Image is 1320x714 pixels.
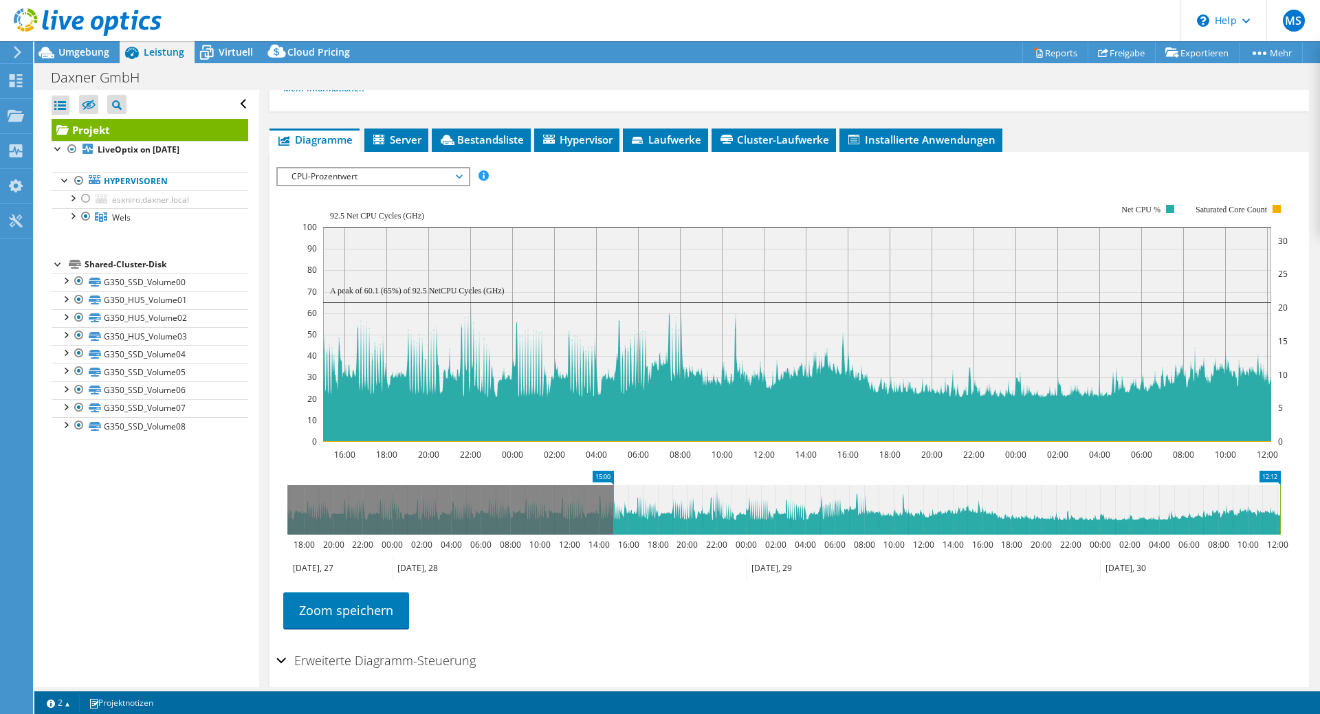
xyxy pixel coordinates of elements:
[307,307,317,319] text: 60
[52,291,248,309] a: G350_HUS_Volume01
[45,70,161,85] h1: Daxner GmbH
[1237,539,1259,550] text: 10:00
[921,449,943,460] text: 20:00
[441,539,462,550] text: 04:00
[712,449,733,460] text: 10:00
[58,45,109,58] span: Umgebung
[1089,449,1110,460] text: 04:00
[52,399,248,417] a: G350_SSD_Volume07
[52,273,248,291] a: G350_SSD_Volume00
[352,539,373,550] text: 22:00
[1022,42,1088,63] a: Reports
[144,45,184,58] span: Leistung
[307,393,317,405] text: 20
[1119,539,1141,550] text: 02:00
[285,168,461,185] span: CPU-Prozentwert
[334,449,355,460] text: 16:00
[963,449,984,460] text: 22:00
[276,133,353,146] span: Diagramme
[1267,539,1288,550] text: 12:00
[307,264,317,276] text: 80
[1090,539,1111,550] text: 00:00
[411,539,432,550] text: 02:00
[52,172,248,190] a: Hypervisoren
[795,539,816,550] text: 04:00
[1278,335,1288,347] text: 15
[879,449,901,460] text: 18:00
[1155,42,1240,63] a: Exportieren
[753,449,775,460] text: 12:00
[618,539,639,550] text: 16:00
[854,539,875,550] text: 08:00
[1149,539,1170,550] text: 04:00
[52,327,248,345] a: G350_HUS_Volume03
[52,381,248,399] a: G350_SSD_Volume06
[52,309,248,327] a: G350_HUS_Volume02
[323,539,344,550] text: 20:00
[529,539,551,550] text: 10:00
[943,539,964,550] text: 14:00
[52,141,248,159] a: LiveOptix on [DATE]
[1178,539,1200,550] text: 06:00
[418,449,439,460] text: 20:00
[837,449,859,460] text: 16:00
[883,539,905,550] text: 10:00
[765,539,786,550] text: 02:00
[846,133,995,146] span: Installierte Anwendungen
[85,256,248,273] div: Shared-Cluster-Disk
[112,212,131,223] span: Wels
[330,211,424,221] text: 92.5 Net CPU Cycles (GHz)
[1001,539,1022,550] text: 18:00
[52,208,248,226] a: Wels
[670,449,691,460] text: 08:00
[112,194,189,205] span: esxniro.daxner.local
[330,286,505,295] text: A peak of 60.1 (65%) of 92.5 NetCPU Cycles (GHz)
[1005,449,1026,460] text: 00:00
[439,133,524,146] span: Bestandsliste
[287,45,350,58] span: Cloud Pricing
[586,449,607,460] text: 04:00
[795,449,817,460] text: 14:00
[1278,268,1288,280] text: 25
[588,539,610,550] text: 14:00
[1239,42,1303,63] a: Mehr
[1197,14,1209,27] svg: \n
[1060,539,1081,550] text: 22:00
[1088,42,1156,63] a: Freigabe
[79,694,163,711] a: Projektnotizen
[648,539,669,550] text: 18:00
[460,449,481,460] text: 22:00
[307,286,317,298] text: 70
[219,45,253,58] span: Virtuell
[630,133,701,146] span: Laufwerke
[1208,539,1229,550] text: 08:00
[98,144,179,155] b: LiveOptix on [DATE]
[706,539,727,550] text: 22:00
[294,539,315,550] text: 18:00
[382,539,403,550] text: 00:00
[52,363,248,381] a: G350_SSD_Volume05
[1257,449,1278,460] text: 12:00
[913,539,934,550] text: 12:00
[1047,449,1068,460] text: 02:00
[52,119,248,141] a: Projekt
[1278,235,1288,247] text: 30
[52,417,248,435] a: G350_SSD_Volume08
[1031,539,1052,550] text: 20:00
[1278,302,1288,313] text: 20
[470,539,492,550] text: 06:00
[1278,402,1283,414] text: 5
[307,243,317,254] text: 90
[371,133,421,146] span: Server
[718,133,829,146] span: Cluster-Laufwerke
[307,328,317,340] text: 50
[1173,449,1194,460] text: 08:00
[312,436,317,447] text: 0
[52,345,248,363] a: G350_SSD_Volume04
[1122,205,1161,214] text: Net CPU %
[824,539,846,550] text: 06:00
[37,694,80,711] a: 2
[972,539,993,550] text: 16:00
[1278,369,1288,381] text: 10
[307,414,317,426] text: 10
